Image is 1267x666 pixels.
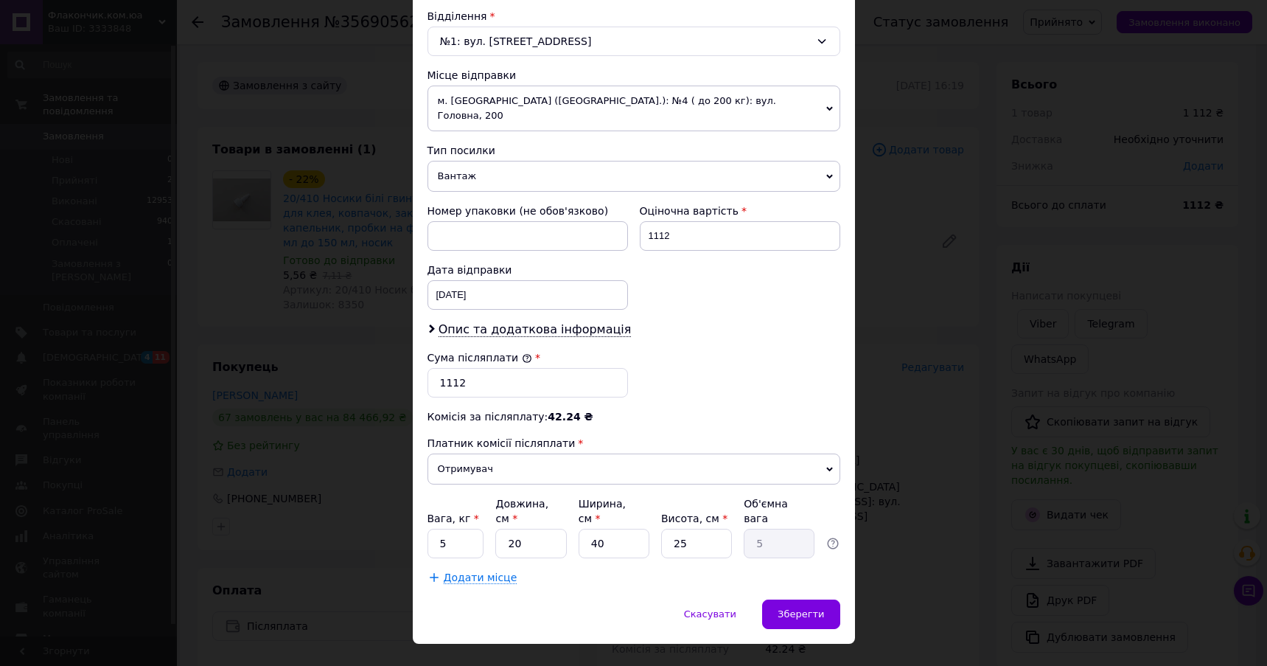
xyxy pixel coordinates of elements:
div: Комісія за післяплату: [427,409,840,424]
div: Дата відправки [427,263,628,277]
span: Місце відправки [427,69,517,81]
label: Довжина, см [495,498,548,524]
span: 42.24 ₴ [548,411,593,423]
span: Скасувати [684,608,736,620]
div: Об'ємна вага [744,496,814,526]
label: Ширина, см [579,498,626,524]
span: Вантаж [427,161,840,192]
div: Відділення [427,9,840,24]
span: м. [GEOGRAPHIC_DATA] ([GEOGRAPHIC_DATA].): №4 ( до 200 кг): вул. Головна, 200 [427,86,840,131]
span: Платник комісії післяплати [427,437,576,449]
span: Отримувач [427,454,840,485]
div: Номер упаковки (не обов'язково) [427,204,628,218]
span: Додати місце [444,572,517,584]
label: Висота, см [661,513,727,524]
span: Зберегти [778,608,824,620]
div: Оціночна вартість [640,204,840,218]
label: Вага, кг [427,513,479,524]
div: №1: вул. [STREET_ADDRESS] [427,27,840,56]
span: Опис та додаткова інформація [439,322,632,337]
span: Тип посилки [427,145,495,156]
label: Сума післяплати [427,352,532,364]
